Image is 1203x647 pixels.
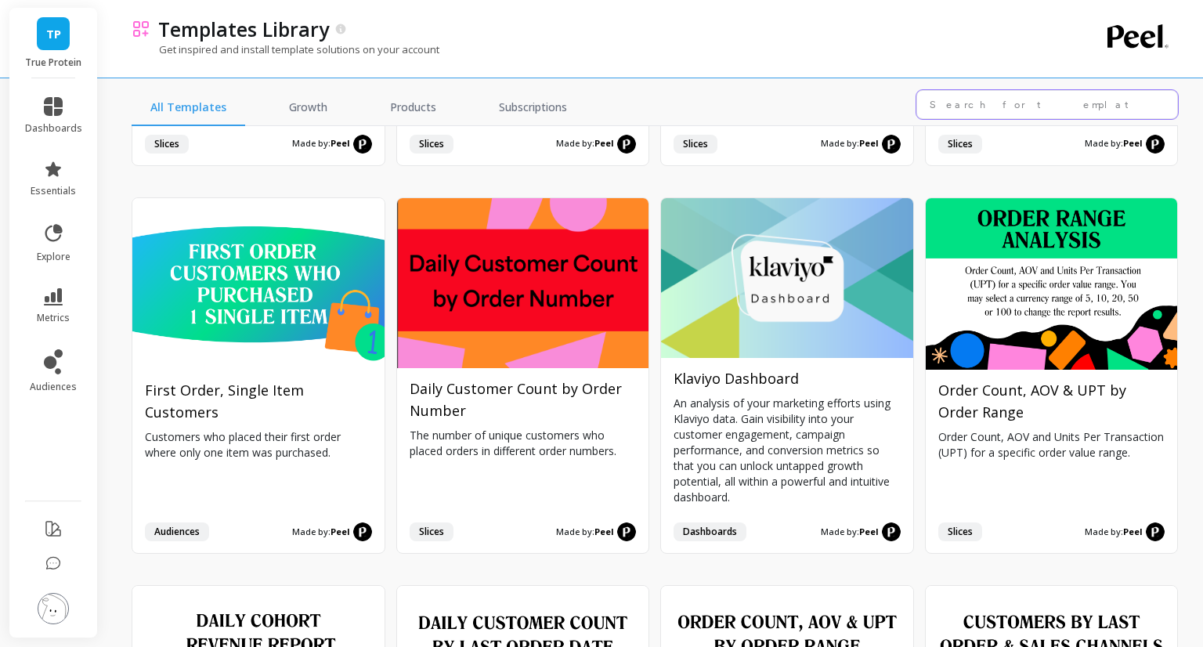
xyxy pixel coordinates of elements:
[25,122,82,135] span: dashboards
[132,90,245,126] a: All Templates
[132,20,150,38] img: header icon
[37,251,70,263] span: explore
[270,90,346,126] a: Growth
[158,16,329,42] p: Templates Library
[132,90,586,126] nav: Tabs
[31,185,76,197] span: essentials
[38,593,69,624] img: profile picture
[30,381,77,393] span: audiences
[132,42,439,56] p: Get inspired and install template solutions on your account
[480,90,586,126] a: Subscriptions
[371,90,455,126] a: Products
[916,90,1178,119] input: Search for templates
[46,25,61,43] span: TP
[37,312,70,324] span: metrics
[25,56,82,69] p: True Protein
